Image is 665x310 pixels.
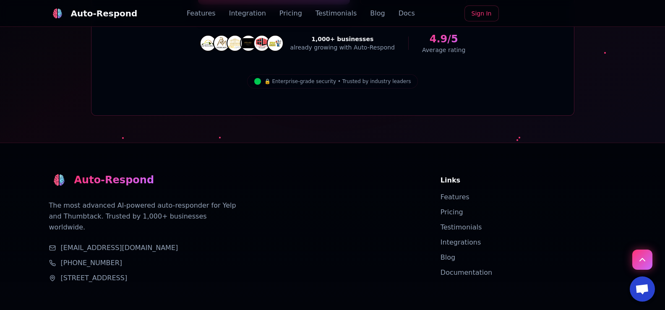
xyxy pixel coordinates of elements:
a: Testimonials [316,8,357,18]
a: Documentation [441,268,492,276]
h3: Links [441,175,616,185]
span: [STREET_ADDRESS] [61,273,128,283]
a: Docs [399,8,415,18]
img: Studio Abm Builders [215,36,228,50]
div: Auto-Respond [74,173,154,187]
a: Integration [229,8,266,18]
a: Features [187,8,216,18]
img: Auto-Respond Best Yelp Auto Responder [53,174,65,186]
a: [EMAIL_ADDRESS][DOMAIN_NAME] [61,243,178,253]
a: Auto-Respond [49,5,138,22]
iframe: "Google-বোতামের মাধ্যমে সাইন ইন করুন" [501,5,621,23]
button: Scroll to top [632,250,652,270]
a: Pricing [279,8,302,18]
a: [PHONE_NUMBER] [61,258,123,268]
img: Royal Garage Door & Gate Services [228,36,242,50]
span: 🔒 Enterprise-grade security • Trusted by industry leaders [264,78,411,85]
div: Average rating [422,46,465,54]
a: Pricing [441,208,463,216]
img: HVAC & Insulation Gurus [269,36,282,50]
div: already growing with Auto-Respond [290,43,395,52]
a: Integrations [441,238,481,246]
div: 1,000+ businesses [290,35,395,43]
img: Power Builders [242,36,255,50]
a: Testimonials [441,223,482,231]
div: 4.9/5 [422,32,465,46]
img: logo.svg [52,8,62,18]
img: EL Garage Doors [255,36,269,50]
a: Blog [441,253,455,261]
div: Auto-Respond [71,8,138,19]
img: CA Electrical Group [201,36,215,50]
p: The most advanced AI-powered auto-responder for Yelp and Thumbtack. Trusted by 1,000+ businesses ... [49,200,237,233]
a: Features [441,193,469,201]
a: Blog [370,8,385,18]
a: Open chat [630,276,655,302]
a: Sign In [464,5,499,21]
